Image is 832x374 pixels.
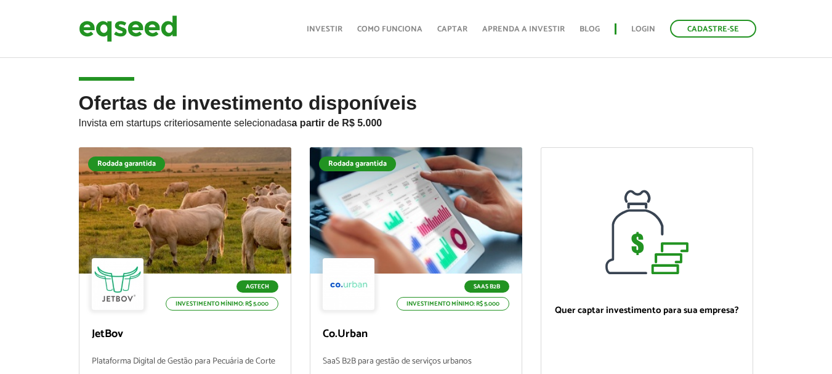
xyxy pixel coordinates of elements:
[236,280,278,293] p: Agtech
[166,297,278,311] p: Investimento mínimo: R$ 5.000
[631,25,655,33] a: Login
[292,118,382,128] strong: a partir de R$ 5.000
[482,25,565,33] a: Aprenda a investir
[670,20,756,38] a: Cadastre-se
[464,280,509,293] p: SaaS B2B
[554,305,740,316] p: Quer captar investimento para sua empresa?
[580,25,600,33] a: Blog
[437,25,467,33] a: Captar
[319,157,396,171] div: Rodada garantida
[79,92,754,147] h2: Ofertas de investimento disponíveis
[79,114,754,129] p: Invista em startups criteriosamente selecionadas
[79,12,177,45] img: EqSeed
[92,328,278,341] p: JetBov
[323,328,509,341] p: Co.Urban
[307,25,342,33] a: Investir
[397,297,509,311] p: Investimento mínimo: R$ 5.000
[88,157,165,171] div: Rodada garantida
[357,25,422,33] a: Como funciona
